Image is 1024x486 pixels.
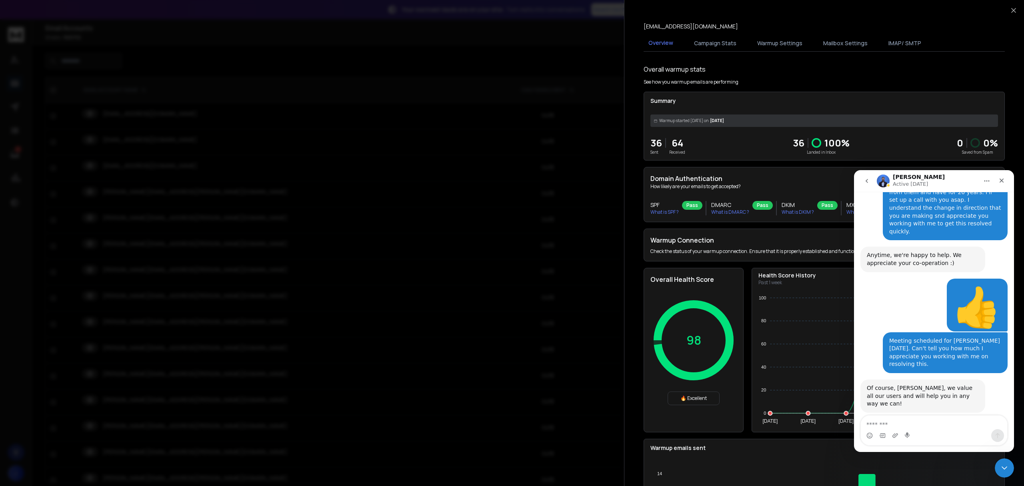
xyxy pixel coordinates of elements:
[650,174,998,183] h2: Domain Authentication
[752,201,773,210] div: Pass
[761,341,766,346] tspan: 60
[957,149,998,155] p: Saved from Spam
[764,411,766,416] tspan: 0
[800,418,816,424] tspan: [DATE]
[759,295,766,300] tspan: 100
[846,201,874,209] h3: MX
[650,97,998,105] p: Summary
[752,34,807,52] button: Warmup Settings
[668,392,720,405] div: 🔥 Excellent
[650,275,737,284] h2: Overall Health Score
[761,318,766,323] tspan: 80
[669,137,685,149] p: 64
[818,34,872,52] button: Mailbox Settings
[650,149,662,155] p: Sent
[657,471,662,476] tspan: 14
[644,64,706,74] h1: Overall warmup stats
[838,418,854,424] tspan: [DATE]
[758,279,816,286] p: Past 1 week
[650,183,998,190] p: How likely are your emails to get accepted?
[983,137,998,149] p: 0 %
[817,201,838,210] div: Pass
[659,118,708,124] span: Warmup started [DATE] on
[650,137,662,149] p: 36
[824,137,850,149] p: 100 %
[854,170,1014,452] iframe: Intercom live chat
[846,209,874,215] p: What is MX ?
[650,209,679,215] p: What is SPF ?
[686,333,701,347] p: 98
[644,79,738,85] p: See how you warmup emails are performing
[650,444,998,452] p: Warmup emails sent
[761,388,766,392] tspan: 20
[761,365,766,370] tspan: 40
[782,201,814,209] h3: DKIM
[669,149,685,155] p: Received
[682,201,702,210] div: Pass
[644,22,738,30] p: [EMAIL_ADDRESS][DOMAIN_NAME]
[782,209,814,215] p: What is DKIM ?
[758,271,816,279] p: Health Score History
[711,201,749,209] h3: DMARC
[650,235,892,245] h2: Warmup Connection
[650,114,998,127] div: [DATE]
[884,34,926,52] button: IMAP/ SMTP
[995,458,1014,478] iframe: Intercom live chat
[650,248,892,255] p: Check the status of your warmup connection. Ensure that it is properly established and functionin...
[711,209,749,215] p: What is DMARC ?
[644,34,678,52] button: Overview
[650,201,679,209] h3: SPF
[957,136,963,149] strong: 0
[793,149,850,155] p: Landed in Inbox
[793,137,804,149] p: 36
[689,34,741,52] button: Campaign Stats
[762,418,778,424] tspan: [DATE]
